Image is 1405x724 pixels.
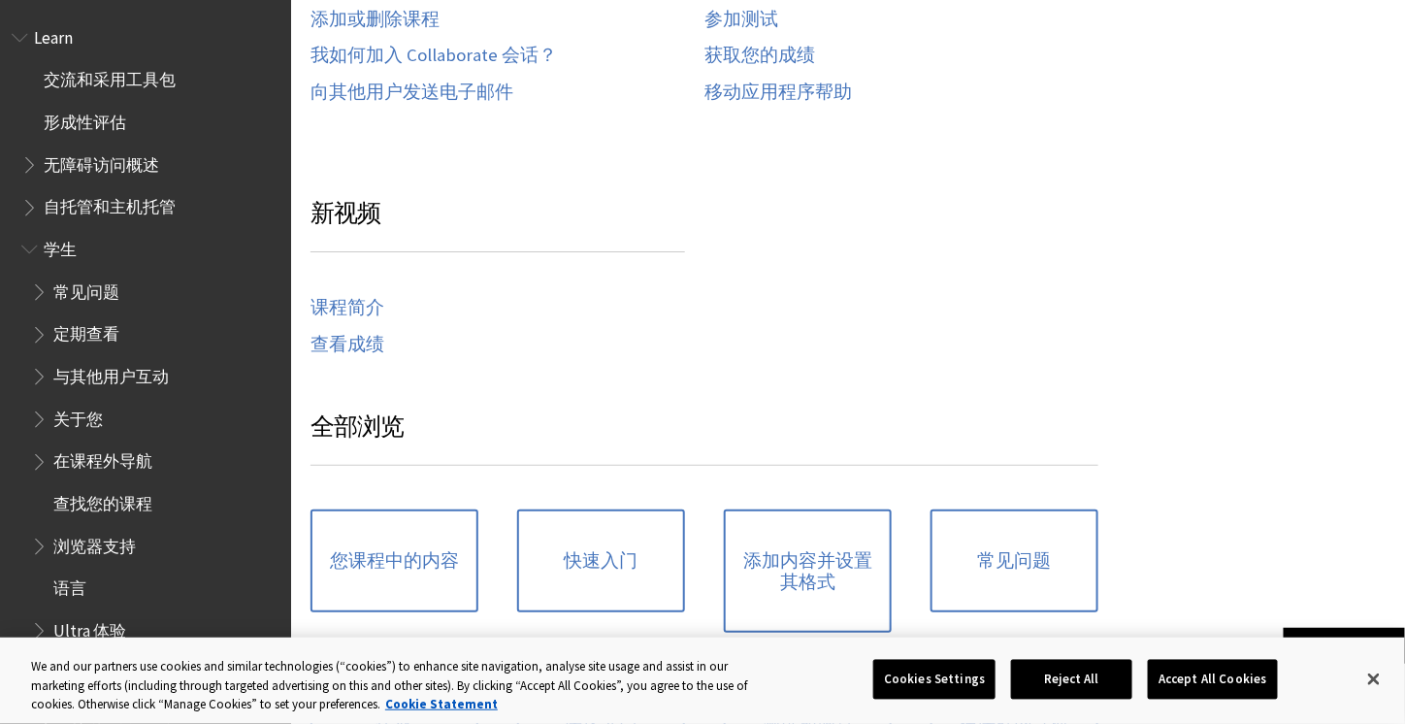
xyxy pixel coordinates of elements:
span: 语言 [53,573,86,599]
button: Reject All [1011,659,1132,700]
a: 常见问题 [931,510,1098,612]
a: 快速入门 [517,510,685,612]
span: 定期查看 [53,318,119,345]
a: 移动应用程序帮助 [704,82,852,104]
a: 您课程中的内容 [310,510,478,612]
a: More information about your privacy, opens in a new tab [385,696,498,712]
span: 自托管和主机托管 [44,191,176,217]
span: 交流和采用工具包 [44,64,176,90]
button: Accept All Cookies [1148,659,1277,700]
span: 常见问题 [53,276,119,302]
span: 无障碍访问概述 [44,148,159,175]
h3: 新视频 [310,195,685,252]
span: 在课程外导航 [53,445,152,472]
span: 浏览器支持 [53,530,136,556]
a: 添加内容并设置其格式 [724,510,892,633]
a: 添加或删除课程 [310,9,440,31]
span: 与其他用户互动 [53,360,169,386]
a: 我如何加入 Collaborate 会话？ [310,45,557,67]
a: 参加测试 [704,9,778,31]
span: Ultra 体验 [53,614,126,641]
h3: 全部浏览 [310,409,1098,466]
span: 查找您的课程 [53,487,152,513]
span: 关于您 [53,403,103,429]
span: 形成性评估 [44,106,126,132]
button: Cookies Settings [873,659,996,700]
span: 学生 [44,233,77,259]
a: 获取您的成绩 [704,45,815,67]
button: Close [1353,658,1395,701]
a: 查看成绩 [310,334,384,356]
span: Learn [34,21,73,48]
a: 课程简介 [310,297,384,319]
a: 向其他用户发送电子邮件 [310,82,513,104]
a: 返回页首 [1284,628,1405,664]
div: We and our partners use cookies and similar technologies (“cookies”) to enhance site navigation, ... [31,657,772,714]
